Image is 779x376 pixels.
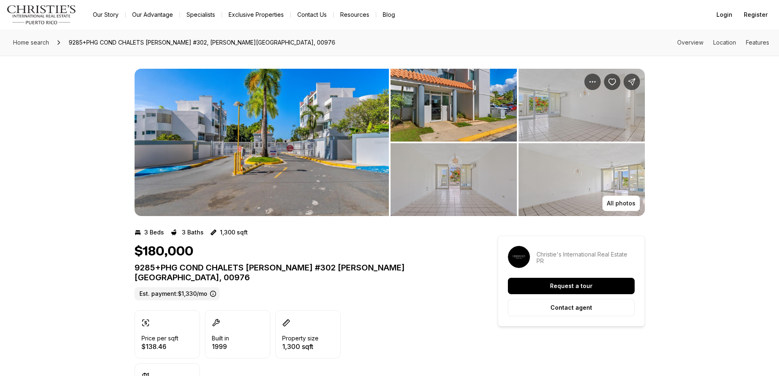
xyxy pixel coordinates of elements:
[519,69,645,142] button: View image gallery
[677,39,703,46] a: Skip to: Overview
[508,278,635,294] button: Request a tour
[13,39,49,46] span: Home search
[180,9,222,20] a: Specialists
[584,74,601,90] button: Property options
[282,343,319,350] p: 1,300 sqft
[212,343,229,350] p: 1999
[126,9,180,20] a: Our Advantage
[10,36,52,49] a: Home search
[135,244,193,259] h1: $180,000
[624,74,640,90] button: Share Property: 9285+PHG COND CHALETS SEVILLANO #302
[282,335,319,342] p: Property size
[141,335,178,342] p: Price per sqft
[135,287,220,300] label: Est. payment: $1,330/mo
[7,5,76,25] img: logo
[391,69,645,216] li: 2 of 10
[222,9,290,20] a: Exclusive Properties
[135,69,389,216] button: View image gallery
[550,283,593,289] p: Request a tour
[141,343,178,350] p: $138.46
[712,7,737,23] button: Login
[391,143,517,216] button: View image gallery
[135,69,389,216] li: 1 of 10
[86,9,125,20] a: Our Story
[519,143,645,216] button: View image gallery
[739,7,772,23] button: Register
[746,39,769,46] a: Skip to: Features
[135,263,468,282] p: 9285+PHG COND CHALETS [PERSON_NAME] #302 [PERSON_NAME][GEOGRAPHIC_DATA], 00976
[713,39,736,46] a: Skip to: Location
[144,229,164,236] p: 3 Beds
[391,69,517,142] button: View image gallery
[602,196,640,211] button: All photos
[182,229,204,236] p: 3 Baths
[334,9,376,20] a: Resources
[604,74,620,90] button: Save Property: 9285+PHG COND CHALETS SEVILLANO #302
[376,9,402,20] a: Blog
[135,69,645,216] div: Listing Photos
[677,39,769,46] nav: Page section menu
[220,229,248,236] p: 1,300 sqft
[537,251,635,264] p: Christie's International Real Estate PR
[65,36,339,49] span: 9285+PHG COND CHALETS [PERSON_NAME] #302, [PERSON_NAME][GEOGRAPHIC_DATA], 00976
[716,11,732,18] span: Login
[291,9,333,20] button: Contact Us
[508,299,635,316] button: Contact agent
[550,304,592,311] p: Contact agent
[212,335,229,342] p: Built in
[607,200,635,207] p: All photos
[744,11,768,18] span: Register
